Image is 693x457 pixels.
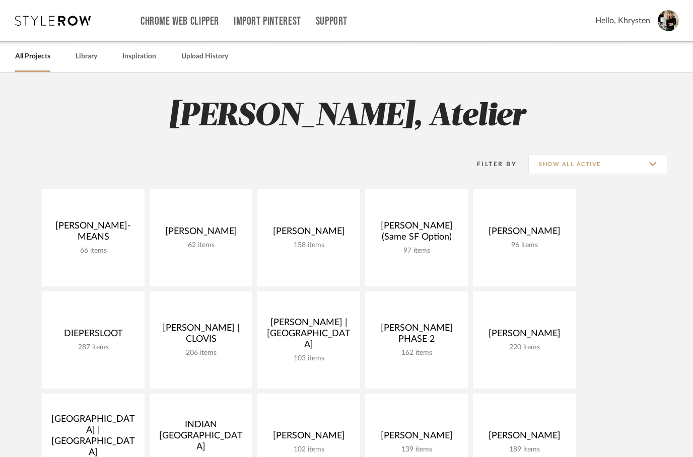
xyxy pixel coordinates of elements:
a: All Projects [15,50,50,63]
div: 97 items [373,247,460,255]
div: 162 items [373,349,460,357]
a: Chrome Web Clipper [141,17,219,26]
div: [PERSON_NAME] [265,226,352,241]
div: 103 items [265,354,352,363]
div: [PERSON_NAME] [481,226,568,241]
img: avatar [658,10,679,31]
a: Upload History [181,50,228,63]
div: 102 items [265,445,352,454]
div: 96 items [481,241,568,250]
div: 66 items [50,247,136,255]
div: 158 items [265,241,352,250]
div: [PERSON_NAME] [265,430,352,445]
a: Inspiration [122,50,156,63]
div: Filter By [464,159,517,169]
div: [PERSON_NAME] [158,226,244,241]
div: DIEPERSLOOT [50,328,136,343]
div: 139 items [373,445,460,454]
div: [PERSON_NAME] | [GEOGRAPHIC_DATA] [265,317,352,354]
span: Hello, Khrysten [595,15,650,27]
div: 287 items [50,343,136,352]
div: 62 items [158,241,244,250]
div: [PERSON_NAME] [481,430,568,445]
div: [PERSON_NAME] [481,328,568,343]
a: Library [76,50,97,63]
div: [PERSON_NAME] PHASE 2 [373,323,460,349]
div: INDIAN [GEOGRAPHIC_DATA] [158,419,244,456]
div: 206 items [158,349,244,357]
div: [PERSON_NAME]-MEANS [50,220,136,247]
div: 220 items [481,343,568,352]
div: [PERSON_NAME] [373,430,460,445]
a: Support [316,17,348,26]
a: Import Pinterest [234,17,301,26]
div: [PERSON_NAME] | CLOVIS [158,323,244,349]
div: 189 items [481,445,568,454]
div: [PERSON_NAME] (Same SF Option) [373,220,460,247]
